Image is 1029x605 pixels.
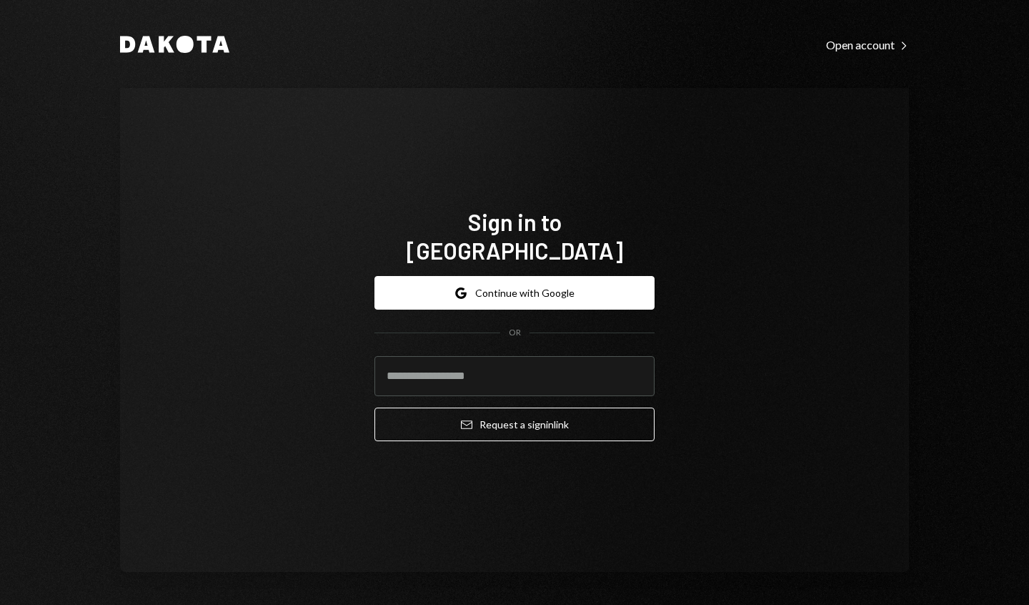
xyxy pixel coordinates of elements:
[374,276,655,310] button: Continue with Google
[374,408,655,441] button: Request a signinlink
[826,36,909,52] a: Open account
[826,38,909,52] div: Open account
[509,327,521,339] div: OR
[374,207,655,265] h1: Sign in to [GEOGRAPHIC_DATA]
